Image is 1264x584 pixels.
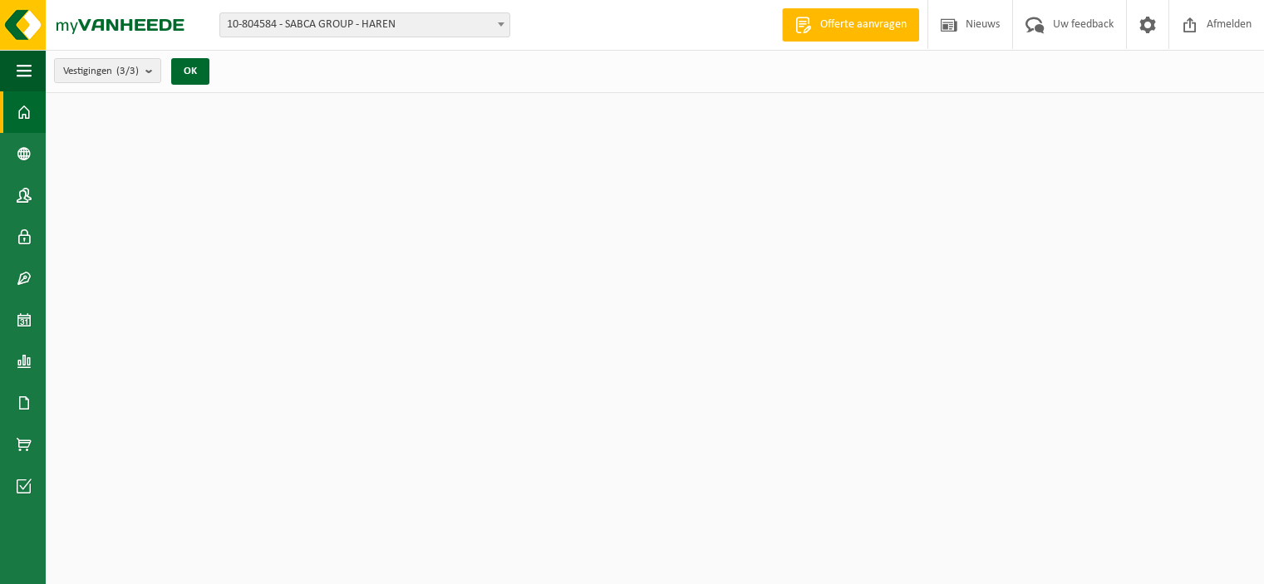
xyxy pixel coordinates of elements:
[782,8,919,42] a: Offerte aanvragen
[816,17,911,33] span: Offerte aanvragen
[54,58,161,83] button: Vestigingen(3/3)
[63,59,139,84] span: Vestigingen
[220,13,509,37] span: 10-804584 - SABCA GROUP - HAREN
[171,58,209,85] button: OK
[116,66,139,76] count: (3/3)
[219,12,510,37] span: 10-804584 - SABCA GROUP - HAREN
